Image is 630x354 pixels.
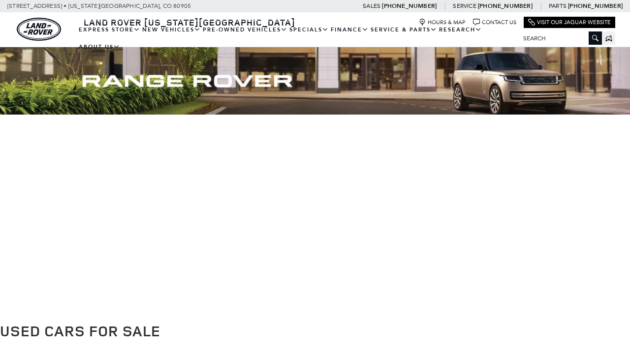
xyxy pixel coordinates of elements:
[84,16,295,28] span: Land Rover [US_STATE][GEOGRAPHIC_DATA]
[438,21,483,38] a: Research
[78,21,516,56] nav: Main Navigation
[478,2,533,10] a: [PHONE_NUMBER]
[78,38,121,56] a: About Us
[7,2,191,9] a: [STREET_ADDRESS] • [US_STATE][GEOGRAPHIC_DATA], CO 80905
[516,32,602,44] input: Search
[78,21,141,38] a: EXPRESS STORE
[288,21,330,38] a: Specials
[363,2,380,9] span: Sales
[419,19,466,26] a: Hours & Map
[453,2,476,9] span: Service
[568,2,623,10] a: [PHONE_NUMBER]
[528,19,611,26] a: Visit Our Jaguar Website
[78,16,301,28] a: Land Rover [US_STATE][GEOGRAPHIC_DATA]
[330,21,370,38] a: Finance
[202,21,288,38] a: Pre-Owned Vehicles
[17,18,61,41] a: land-rover
[473,19,516,26] a: Contact Us
[141,21,202,38] a: New Vehicles
[382,2,437,10] a: [PHONE_NUMBER]
[549,2,567,9] span: Parts
[17,18,61,41] img: Land Rover
[370,21,438,38] a: Service & Parts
